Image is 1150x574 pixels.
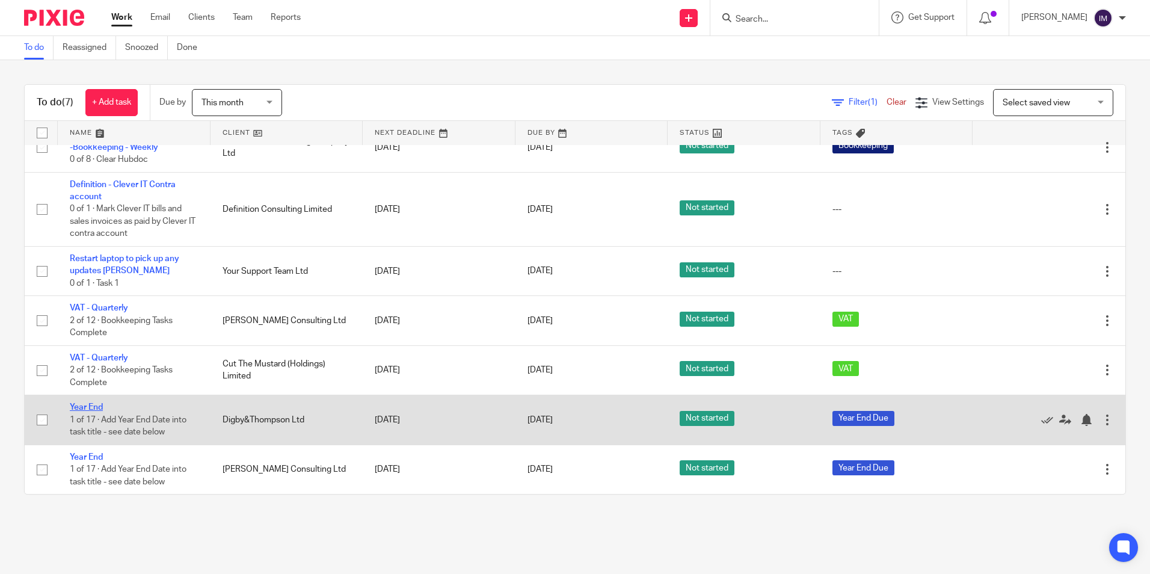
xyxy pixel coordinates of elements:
[734,14,843,25] input: Search
[211,123,363,172] td: The Reclaimed Flooring Company Ltd
[932,98,984,106] span: View Settings
[849,98,887,106] span: Filter
[680,200,734,215] span: Not started
[24,36,54,60] a: To do
[527,316,553,325] span: [DATE]
[233,11,253,23] a: Team
[680,262,734,277] span: Not started
[680,460,734,475] span: Not started
[70,316,173,338] span: 2 of 12 · Bookkeeping Tasks Complete
[832,361,859,376] span: VAT
[70,155,148,164] span: 0 of 8 · Clear Hubdoc
[1093,8,1113,28] img: svg%3E
[832,265,961,277] div: ---
[70,453,103,461] a: Year End
[211,345,363,395] td: Cut The Mustard (Holdings) Limited
[150,11,170,23] a: Email
[1003,99,1070,107] span: Select saved view
[211,395,363,445] td: Digby&Thompson Ltd
[363,172,515,246] td: [DATE]
[363,395,515,445] td: [DATE]
[70,403,103,412] a: Year End
[680,312,734,327] span: Not started
[70,181,176,201] a: Definition - Clever IT Contra account
[363,123,515,172] td: [DATE]
[70,255,179,275] a: Restart laptop to pick up any updates [PERSON_NAME]
[363,445,515,494] td: [DATE]
[527,366,553,374] span: [DATE]
[125,36,168,60] a: Snoozed
[70,131,198,152] a: The Reclaimed Flooring Company -Bookkeeping - Weekly
[70,205,195,238] span: 0 of 1 · Mark Clever IT bills and sales invoices as paid by Clever IT contra account
[363,296,515,345] td: [DATE]
[680,361,734,376] span: Not started
[1021,11,1087,23] p: [PERSON_NAME]
[159,96,186,108] p: Due by
[832,138,894,153] span: Bookkeeping
[527,205,553,214] span: [DATE]
[887,98,906,106] a: Clear
[680,138,734,153] span: Not started
[70,465,186,486] span: 1 of 17 · Add Year End Date into task title - see date below
[63,36,116,60] a: Reassigned
[24,10,84,26] img: Pixie
[37,96,73,109] h1: To do
[211,296,363,345] td: [PERSON_NAME] Consulting Ltd
[832,411,894,426] span: Year End Due
[70,416,186,437] span: 1 of 17 · Add Year End Date into task title - see date below
[177,36,206,60] a: Done
[527,416,553,424] span: [DATE]
[70,354,128,362] a: VAT - Quarterly
[1041,414,1059,426] a: Mark as done
[832,460,894,475] span: Year End Due
[188,11,215,23] a: Clients
[363,345,515,395] td: [DATE]
[70,279,119,288] span: 0 of 1 · Task 1
[680,411,734,426] span: Not started
[832,312,859,327] span: VAT
[832,203,961,215] div: ---
[868,98,878,106] span: (1)
[211,247,363,296] td: Your Support Team Ltd
[363,247,515,296] td: [DATE]
[211,445,363,494] td: [PERSON_NAME] Consulting Ltd
[85,89,138,116] a: + Add task
[527,465,553,474] span: [DATE]
[908,13,955,22] span: Get Support
[62,97,73,107] span: (7)
[70,304,128,312] a: VAT - Quarterly
[527,267,553,276] span: [DATE]
[211,172,363,246] td: Definition Consulting Limited
[70,366,173,387] span: 2 of 12 · Bookkeeping Tasks Complete
[111,11,132,23] a: Work
[201,99,244,107] span: This month
[832,129,853,136] span: Tags
[271,11,301,23] a: Reports
[527,143,553,152] span: [DATE]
